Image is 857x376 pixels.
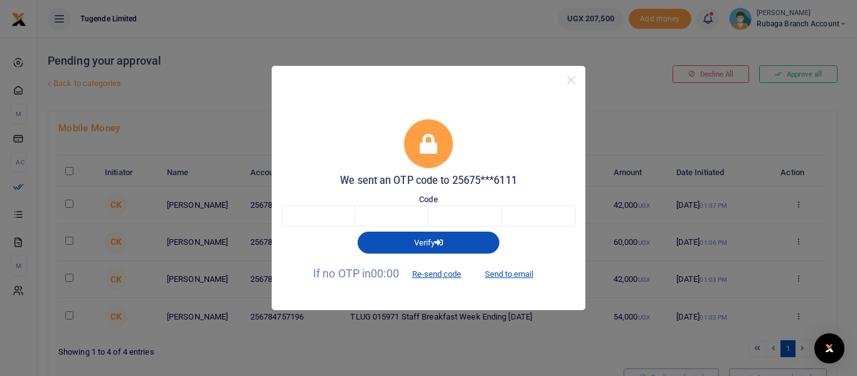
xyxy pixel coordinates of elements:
[313,267,472,280] span: If no OTP in
[419,193,437,206] label: Code
[282,175,575,187] h5: We sent an OTP code to 25675***6111
[371,267,399,280] span: 00:00
[562,71,580,89] button: Close
[474,264,544,285] button: Send to email
[358,232,499,253] button: Verify
[814,333,844,363] div: Open Intercom Messenger
[402,264,472,285] button: Re-send code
